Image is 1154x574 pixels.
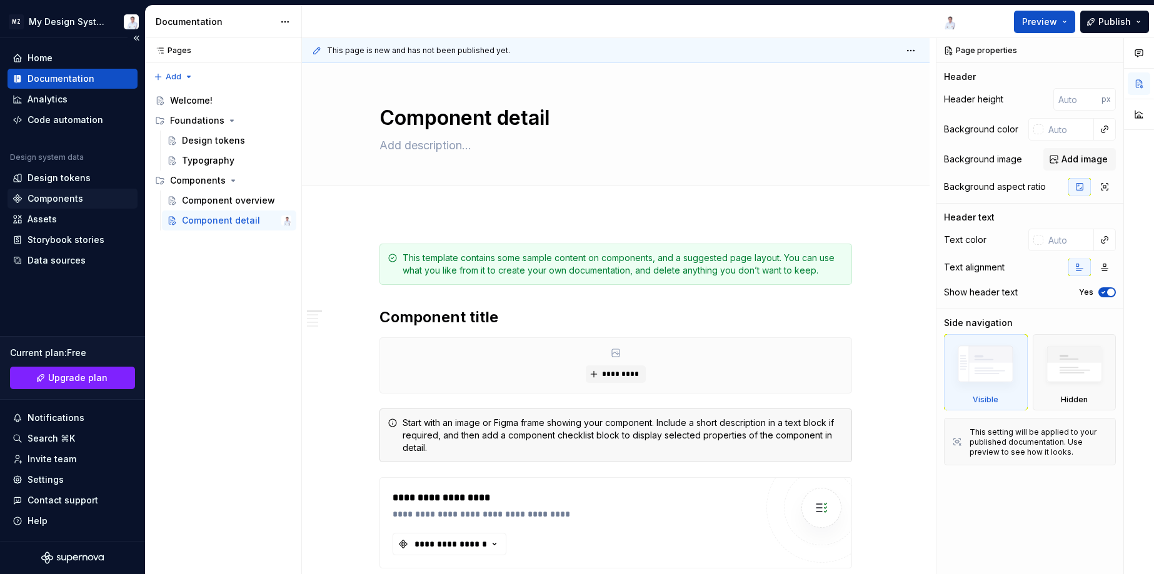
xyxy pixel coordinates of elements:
[1098,16,1131,28] span: Publish
[377,103,850,133] textarea: Component detail
[150,68,197,86] button: Add
[28,52,53,64] div: Home
[28,172,91,184] div: Design tokens
[944,123,1018,136] div: Background color
[403,252,844,277] div: This template contains some sample content on components, and a suggested page layout. You can us...
[150,91,296,230] div: Page tree
[10,367,135,389] a: Upgrade plan
[28,72,94,85] div: Documentation
[944,181,1046,193] div: Background aspect ratio
[124,14,139,29] img: Christian Heydt
[8,408,138,428] button: Notifications
[10,347,135,359] div: Current plan : Free
[1014,11,1075,33] button: Preview
[28,494,98,507] div: Contact support
[403,417,844,454] div: Start with an image or Figma frame showing your component. Include a short description in a text ...
[8,69,138,89] a: Documentation
[8,230,138,250] a: Storybook stories
[379,307,852,327] h2: Component title
[28,234,104,246] div: Storybook stories
[28,432,75,445] div: Search ⌘K
[944,286,1018,299] div: Show header text
[29,16,109,28] div: My Design System
[170,94,213,107] div: Welcome!
[166,72,181,82] span: Add
[8,48,138,68] a: Home
[327,46,510,56] span: This page is new and has not been published yet.
[28,515,48,527] div: Help
[1061,395,1088,405] div: Hidden
[973,395,998,405] div: Visible
[128,29,145,47] button: Collapse sidebar
[182,134,245,147] div: Design tokens
[944,71,976,83] div: Header
[9,14,24,29] div: MZ
[182,214,260,227] div: Component detail
[162,131,296,151] a: Design tokens
[8,250,138,270] a: Data sources
[1061,153,1108,166] span: Add image
[48,372,108,384] span: Upgrade plan
[28,93,68,106] div: Analytics
[28,213,57,225] div: Assets
[28,114,103,126] div: Code automation
[28,473,64,486] div: Settings
[944,153,1022,166] div: Background image
[944,317,1013,329] div: Side navigation
[1043,118,1094,141] input: Auto
[150,46,191,56] div: Pages
[1022,16,1057,28] span: Preview
[10,152,84,162] div: Design system data
[1033,334,1116,410] div: Hidden
[150,91,296,111] a: Welcome!
[8,490,138,510] button: Contact support
[162,210,296,230] a: Component detailChristian Heydt
[941,14,956,29] img: Christian Heydt
[162,191,296,210] a: Component overview
[944,234,986,246] div: Text color
[1080,11,1149,33] button: Publish
[8,449,138,469] a: Invite team
[8,110,138,130] a: Code automation
[944,93,1003,106] div: Header height
[8,168,138,188] a: Design tokens
[970,427,1108,457] div: This setting will be applied to your published documentation. Use preview to see how it looks.
[281,215,291,225] img: Christian Heydt
[8,470,138,490] a: Settings
[28,453,76,465] div: Invite team
[41,552,104,564] svg: Supernova Logo
[1043,148,1116,171] button: Add image
[170,174,226,187] div: Components
[1101,94,1111,104] p: px
[8,511,138,531] button: Help
[8,89,138,109] a: Analytics
[28,192,83,205] div: Components
[150,111,296,131] div: Foundations
[1043,229,1094,251] input: Auto
[1053,88,1101,111] input: Auto
[944,334,1028,410] div: Visible
[8,209,138,229] a: Assets
[162,151,296,171] a: Typography
[156,16,274,28] div: Documentation
[8,189,138,209] a: Components
[150,171,296,191] div: Components
[28,412,84,424] div: Notifications
[182,194,275,207] div: Component overview
[944,211,995,224] div: Header text
[182,154,234,167] div: Typography
[1079,287,1093,297] label: Yes
[28,254,86,267] div: Data sources
[944,261,1005,274] div: Text alignment
[3,8,143,35] button: MZMy Design SystemChristian Heydt
[170,114,224,127] div: Foundations
[8,428,138,448] button: Search ⌘K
